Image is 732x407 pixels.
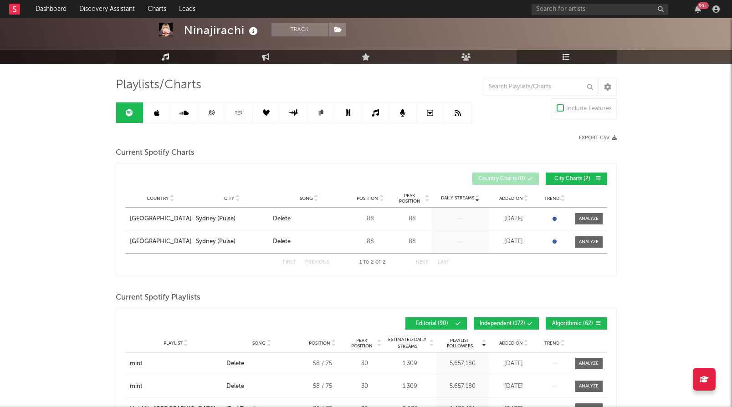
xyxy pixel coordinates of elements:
div: 30 [348,382,382,391]
div: 1 2 2 [348,257,398,268]
a: Sydney (Pulse) [196,214,268,224]
div: Ninajirachi [184,23,260,38]
button: 99+ [695,5,701,13]
button: Next [416,260,429,265]
span: Position [357,196,378,201]
span: of [375,260,381,265]
div: Include Features [566,103,612,114]
span: Trend [544,341,559,346]
span: to [363,260,369,265]
span: Algorithmic ( 62 ) [552,321,594,326]
div: 88 [350,214,391,224]
div: 5,657,180 [439,382,486,391]
span: Playlists/Charts [116,80,201,91]
div: [DATE] [491,359,537,368]
span: Current Spotify Charts [116,148,195,158]
span: Country [147,196,169,201]
span: Editorial ( 90 ) [411,321,453,326]
span: City [224,196,234,201]
a: Delete [273,237,345,246]
button: Editorial(90) [405,317,467,330]
a: Delete [273,214,345,224]
span: Independent ( 172 ) [480,321,525,326]
div: Delete [273,237,291,246]
div: Sydney (Pulse) [196,237,235,246]
span: Current Spotify Playlists [116,292,200,303]
div: 99 + [697,2,709,9]
span: Daily Streams [441,195,474,202]
input: Search for artists [532,4,668,15]
div: 88 [395,237,430,246]
div: [DATE] [491,237,537,246]
div: 58 / 75 [302,359,343,368]
span: Added On [499,341,523,346]
input: Search Playlists/Charts [484,78,598,96]
span: Playlist [164,341,183,346]
div: 88 [350,237,391,246]
span: Trend [544,196,559,201]
div: [DATE] [491,214,537,224]
button: First [283,260,296,265]
a: Sydney (Pulse) [196,237,268,246]
div: 58 / 75 [302,382,343,391]
span: Peak Position [348,338,376,349]
span: Playlist Followers [439,338,481,349]
div: 5,657,180 [439,359,486,368]
button: Algorithmic(62) [546,317,607,330]
div: Delete [273,214,291,224]
span: Added On [499,196,523,201]
div: 1,309 [386,382,434,391]
div: 30 [348,359,382,368]
button: Export CSV [579,135,617,141]
div: Sydney (Pulse) [196,214,235,224]
button: Track [271,23,328,36]
span: Country Charts ( 0 ) [478,176,525,182]
button: City Charts(2) [546,173,607,185]
button: Independent(172) [474,317,539,330]
button: Last [438,260,450,265]
div: mint [130,382,143,391]
span: Song [300,196,313,201]
div: mint [130,359,143,368]
div: 1,309 [386,359,434,368]
span: Peak Position [395,193,424,204]
a: [GEOGRAPHIC_DATA] [130,214,191,224]
span: City Charts ( 2 ) [552,176,594,182]
a: mint [130,382,222,391]
span: Estimated Daily Streams [386,336,429,350]
span: Position [309,341,330,346]
span: Song [252,341,266,346]
div: 88 [395,214,430,224]
div: Delete [226,382,244,391]
a: mint [130,359,222,368]
div: Delete [226,359,244,368]
a: [GEOGRAPHIC_DATA] [130,237,191,246]
div: [DATE] [491,382,537,391]
button: Country Charts(0) [472,173,539,185]
button: Previous [305,260,329,265]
